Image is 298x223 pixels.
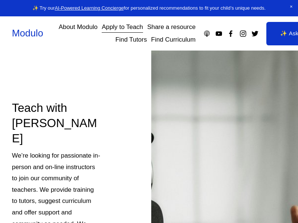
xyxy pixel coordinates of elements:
a: Facebook [227,30,235,38]
a: Instagram [239,30,247,38]
a: Apply to Teach [102,21,143,33]
a: AI-Powered Learning Concierge [55,5,124,11]
a: Find Curriculum [151,33,196,46]
a: Find Tutors [115,33,147,46]
a: Twitter [251,30,259,38]
h2: Teach with [PERSON_NAME] [12,100,101,146]
a: Share a resource [147,21,196,33]
a: Modulo [12,28,43,38]
a: YouTube [215,30,223,38]
a: About Modulo [58,21,98,33]
a: Apple Podcasts [203,30,211,38]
